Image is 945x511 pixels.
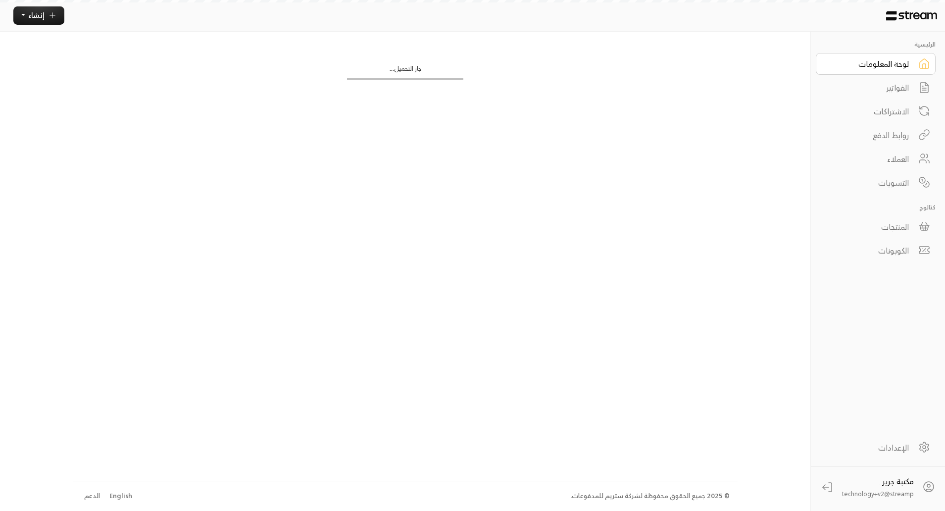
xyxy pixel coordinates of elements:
[816,203,936,212] p: كتالوج
[829,58,909,70] div: لوحة المعلومات
[347,64,463,78] div: جار التحميل...
[838,488,914,499] span: technology+v2@streamp...
[816,437,936,459] a: الإعدادات
[28,9,45,21] span: إنشاء
[816,172,936,194] a: التسويات
[829,153,909,165] div: العملاء
[886,11,937,21] img: Logo
[816,148,936,170] a: العملاء
[816,216,936,238] a: المنتجات
[81,487,103,505] a: الدعم
[816,240,936,261] a: الكوبونات
[829,245,909,256] div: الكوبونات
[816,474,941,501] a: مكتبة جرير . technology+v2@streamp...
[879,474,914,488] span: مكتبة جرير .
[829,82,909,94] div: الفواتير
[816,124,936,146] a: روابط الدفع
[816,40,936,49] p: الرئيسية
[829,105,909,117] div: الاشتراكات
[829,442,909,454] div: الإعدادات
[816,101,936,122] a: الاشتراكات
[829,221,909,233] div: المنتجات
[816,77,936,99] a: الفواتير
[571,491,730,501] div: © 2025 جميع الحقوق محفوظة لشركة ستريم للمدفوعات.
[829,177,909,189] div: التسويات
[109,491,132,501] div: English
[13,6,64,25] button: إنشاء
[829,129,909,141] div: روابط الدفع
[816,53,936,75] a: لوحة المعلومات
